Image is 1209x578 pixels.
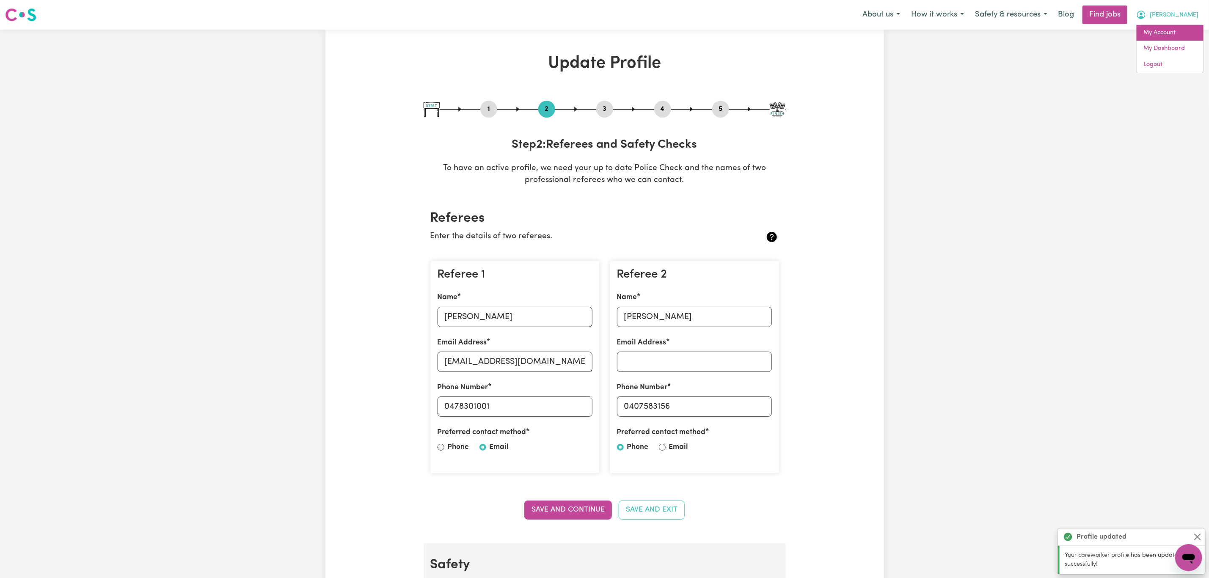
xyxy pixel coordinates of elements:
a: Find jobs [1082,6,1127,24]
label: Name [617,292,637,303]
p: To have an active profile, we need your up to date Police Check and the names of two professional... [424,162,786,187]
img: Careseekers logo [5,7,36,22]
button: Save and Continue [524,501,612,519]
strong: Profile updated [1077,532,1126,542]
a: Careseekers logo [5,5,36,25]
iframe: Button to launch messaging window, conversation in progress [1175,544,1202,571]
h2: Referees [430,210,779,226]
button: Safety & resources [969,6,1053,24]
label: Phone Number [617,382,668,393]
div: My Account [1136,25,1204,73]
a: My Dashboard [1137,41,1203,57]
h2: Safety [430,557,779,573]
p: Your careworker profile has been updated successfully! [1065,551,1200,569]
button: Close [1192,532,1203,542]
label: Preferred contact method [617,427,706,438]
p: Enter the details of two referees. [430,231,721,243]
span: [PERSON_NAME] [1150,11,1198,20]
button: Go to step 1 [480,104,497,115]
label: Name [438,292,458,303]
button: About us [857,6,906,24]
h3: Referee 1 [438,268,592,282]
button: Go to step 3 [596,104,613,115]
a: Logout [1137,57,1203,73]
label: Phone Number [438,382,488,393]
label: Email Address [438,337,487,348]
button: My Account [1131,6,1204,24]
label: Preferred contact method [438,427,526,438]
label: Email [669,442,688,453]
button: How it works [906,6,969,24]
label: Phone [627,442,649,453]
button: Go to step 2 [538,104,555,115]
label: Email [490,442,509,453]
a: My Account [1137,25,1203,41]
button: Go to step 4 [654,104,671,115]
button: Save and Exit [619,501,685,519]
label: Email Address [617,337,666,348]
h3: Referee 2 [617,268,772,282]
h3: Step 2 : Referees and Safety Checks [424,138,786,152]
a: Blog [1053,6,1079,24]
button: Go to step 5 [712,104,729,115]
h1: Update Profile [424,53,786,74]
label: Phone [448,442,469,453]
